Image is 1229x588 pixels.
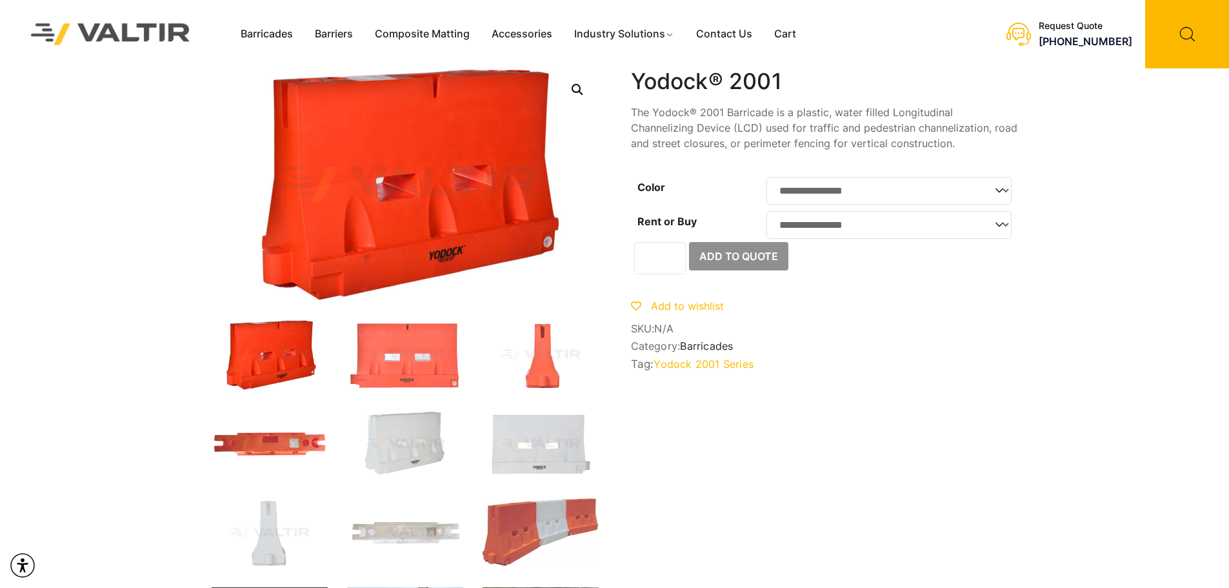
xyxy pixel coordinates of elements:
a: Industry Solutions [563,25,685,44]
img: 2001_Org_Front.jpg [347,320,463,390]
a: Barriers [304,25,364,44]
img: 2001_Org_Top.jpg [212,409,328,479]
span: SKU: [631,323,1018,335]
a: Cart [763,25,807,44]
img: 2001_Nat_Front.jpg [483,409,599,479]
input: Product quantity [634,242,686,274]
label: Rent or Buy [637,215,697,228]
a: Contact Us [685,25,763,44]
div: Request Quote [1039,21,1132,32]
span: Add to wishlist [651,299,724,312]
img: yodock-2001-barrier-7.jpg [483,498,599,566]
a: Yodock 2001 Series [654,358,754,370]
a: Barricades [680,340,733,352]
span: N/A [654,322,674,335]
label: Color [637,181,665,194]
a: Barricades [230,25,304,44]
button: Add to Quote [689,242,788,270]
img: 2001_Org_Side.jpg [483,320,599,390]
a: [PHONE_NUMBER] [1039,35,1132,48]
img: 2001_Org_3Q-1.jpg [212,320,328,390]
a: Composite Matting [364,25,481,44]
img: 2001_Nat_Top.jpg [347,498,463,568]
img: 2001_Nat_3Q-1.jpg [347,409,463,479]
img: Valtir Rentals [14,6,207,61]
a: Add to wishlist [631,299,724,312]
img: 2001_Nat_Side.jpg [212,498,328,568]
h1: Yodock® 2001 [631,68,1018,95]
span: Tag: [631,358,1018,370]
span: Category: [631,340,1018,352]
a: Accessories [481,25,563,44]
p: The Yodock® 2001 Barricade is a plastic, water filled Longitudinal Channelizing Device (LCD) used... [631,105,1018,151]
